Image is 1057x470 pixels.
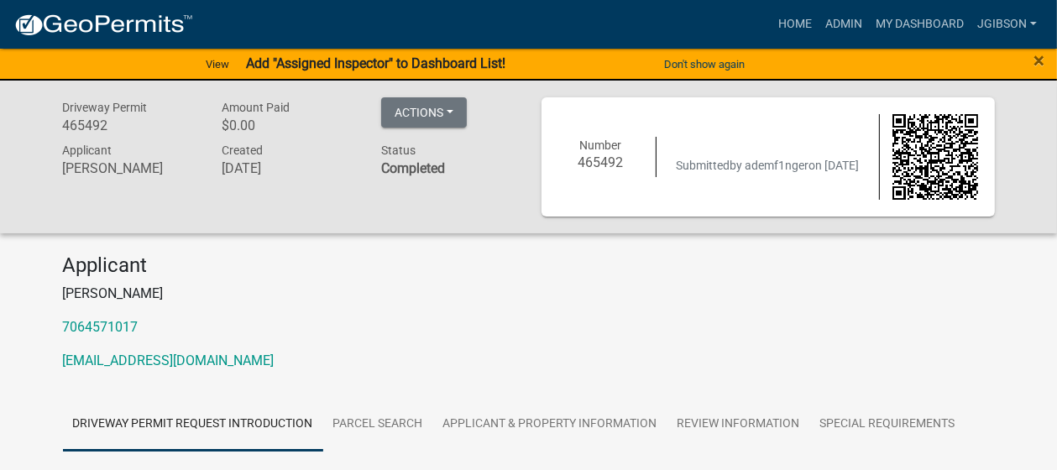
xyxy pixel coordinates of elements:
[246,55,505,71] strong: Add "Assigned Inspector" to Dashboard List!
[381,160,445,176] strong: Completed
[63,319,139,335] a: 7064571017
[222,160,356,176] h6: [DATE]
[772,8,819,40] a: Home
[222,144,263,157] span: Created
[381,97,467,128] button: Actions
[819,8,869,40] a: Admin
[971,8,1044,40] a: jgibson
[869,8,971,40] a: My Dashboard
[579,138,621,152] span: Number
[63,160,197,176] h6: [PERSON_NAME]
[63,352,275,368] a: [EMAIL_ADDRESS][DOMAIN_NAME]
[810,398,965,452] a: Special Requirements
[63,284,995,304] p: [PERSON_NAME]
[433,398,667,452] a: Applicant & Property Information
[63,398,323,452] a: Driveway Permit Request Introduction
[892,114,978,200] img: QR code
[558,154,644,170] h6: 465492
[381,144,416,157] span: Status
[63,117,197,133] h6: 465492
[1033,49,1044,72] span: ×
[323,398,433,452] a: Parcel search
[199,50,236,78] a: View
[63,101,148,114] span: Driveway Permit
[657,50,751,78] button: Don't show again
[63,253,995,278] h4: Applicant
[1033,50,1044,70] button: Close
[677,159,860,172] span: Submitted on [DATE]
[222,117,356,133] h6: $0.00
[667,398,810,452] a: Review Information
[730,159,809,172] span: by ademf1nger
[222,101,290,114] span: Amount Paid
[63,144,113,157] span: Applicant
